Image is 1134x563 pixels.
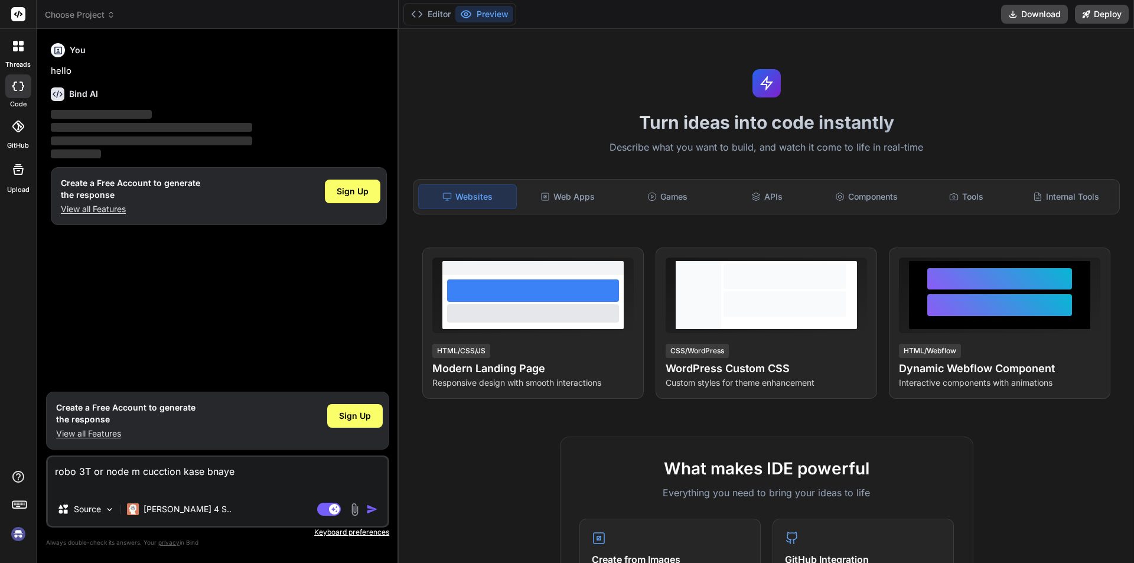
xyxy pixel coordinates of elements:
button: Editor [406,6,455,22]
p: View all Features [56,428,195,440]
h6: You [70,44,86,56]
h4: Modern Landing Page [432,360,634,377]
div: Games [619,184,716,209]
p: View all Features [61,203,200,215]
span: privacy [158,539,180,546]
div: Tools [918,184,1015,209]
div: Websites [418,184,517,209]
h4: WordPress Custom CSS [666,360,867,377]
div: HTML/CSS/JS [432,344,490,358]
img: Pick Models [105,505,115,515]
span: Sign Up [339,410,371,422]
div: CSS/WordPress [666,344,729,358]
p: Source [74,503,101,515]
button: Preview [455,6,513,22]
h1: Create a Free Account to generate the response [56,402,195,425]
p: Keyboard preferences [46,528,389,537]
p: Responsive design with smooth interactions [432,377,634,389]
span: Sign Up [337,186,369,197]
span: Choose Project [45,9,115,21]
h4: Dynamic Webflow Component [899,360,1100,377]
span: ‌ [51,123,252,132]
span: ‌ [51,136,252,145]
div: APIs [718,184,816,209]
div: Web Apps [519,184,617,209]
span: ‌ [51,149,101,158]
h6: Bind AI [69,88,98,100]
img: attachment [348,503,361,516]
img: Claude 4 Sonnet [127,503,139,515]
p: Describe what you want to build, and watch it come to life in real-time [406,140,1127,155]
div: Internal Tools [1017,184,1115,209]
h1: Turn ideas into code instantly [406,112,1127,133]
h2: What makes IDE powerful [579,456,954,481]
p: Interactive components with animations [899,377,1100,389]
p: Custom styles for theme enhancement [666,377,867,389]
label: Upload [7,185,30,195]
label: GitHub [7,141,29,151]
div: HTML/Webflow [899,344,961,358]
p: Always double-check its answers. Your in Bind [46,537,389,548]
span: ‌ [51,110,152,119]
div: Components [818,184,915,209]
p: hello [51,64,387,78]
textarea: robo 3T or node m cucction kase bnaye [48,457,387,493]
button: Deploy [1075,5,1129,24]
h1: Create a Free Account to generate the response [61,177,200,201]
p: [PERSON_NAME] 4 S.. [144,503,232,515]
button: Download [1001,5,1068,24]
img: icon [366,503,378,515]
p: Everything you need to bring your ideas to life [579,486,954,500]
label: threads [5,60,31,70]
img: signin [8,524,28,544]
label: code [10,99,27,109]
